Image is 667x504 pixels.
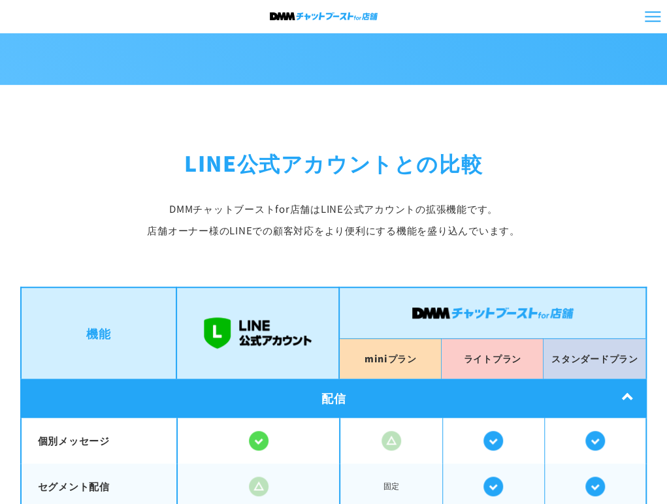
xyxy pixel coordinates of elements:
[464,349,521,369] p: ライト プラン
[270,12,378,20] img: ロゴ
[20,198,647,241] p: DMMチャットブーストfor店舗は LINE公式アカウントの拡張機能です。 店舗オーナー様のLINEでの顧客対応を より便利にする機能を盛り込んでいます。
[20,379,647,418] div: 配信
[20,287,177,379] li: 機能
[20,147,647,178] h2: LINE公式アカウントとの比較
[38,433,160,449] p: 個別メッセージ
[365,349,417,369] p: mini プラン
[38,479,160,494] p: セグメント配信
[551,349,638,369] p: スタンダード プラン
